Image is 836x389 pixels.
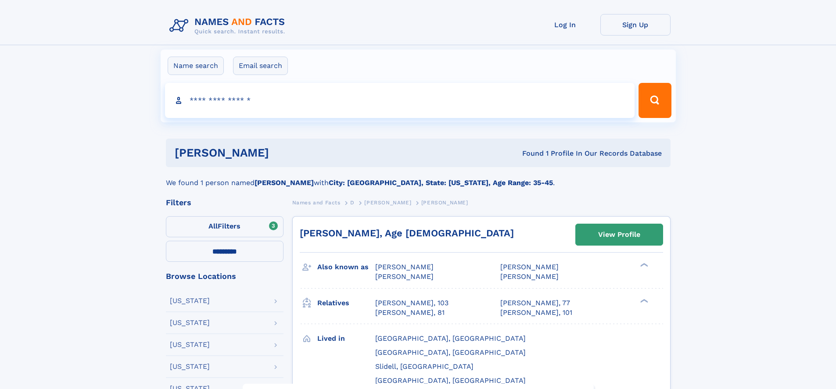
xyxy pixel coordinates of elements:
[375,308,445,318] a: [PERSON_NAME], 81
[395,149,662,158] div: Found 1 Profile In Our Records Database
[317,331,375,346] h3: Lived in
[170,363,210,370] div: [US_STATE]
[375,376,526,385] span: [GEOGRAPHIC_DATA], [GEOGRAPHIC_DATA]
[170,297,210,304] div: [US_STATE]
[500,272,559,281] span: [PERSON_NAME]
[233,57,288,75] label: Email search
[375,334,526,343] span: [GEOGRAPHIC_DATA], [GEOGRAPHIC_DATA]
[168,57,224,75] label: Name search
[375,348,526,357] span: [GEOGRAPHIC_DATA], [GEOGRAPHIC_DATA]
[166,272,283,280] div: Browse Locations
[329,178,553,187] b: City: [GEOGRAPHIC_DATA], State: [US_STATE], Age Range: 35-45
[421,200,468,206] span: [PERSON_NAME]
[500,298,570,308] a: [PERSON_NAME], 77
[292,197,341,208] a: Names and Facts
[317,260,375,275] h3: Also known as
[317,296,375,310] h3: Relatives
[576,224,663,245] a: View Profile
[500,263,559,271] span: [PERSON_NAME]
[375,362,474,371] span: Slidell, [GEOGRAPHIC_DATA]
[598,225,640,245] div: View Profile
[170,319,210,326] div: [US_STATE]
[500,308,572,318] a: [PERSON_NAME], 101
[364,197,411,208] a: [PERSON_NAME]
[530,14,600,36] a: Log In
[166,14,292,38] img: Logo Names and Facts
[600,14,671,36] a: Sign Up
[375,263,434,271] span: [PERSON_NAME]
[170,341,210,348] div: [US_STATE]
[639,83,671,118] button: Search Button
[165,83,635,118] input: search input
[300,228,514,239] a: [PERSON_NAME], Age [DEMOGRAPHIC_DATA]
[166,216,283,237] label: Filters
[350,200,355,206] span: D
[638,262,649,268] div: ❯
[166,199,283,207] div: Filters
[175,147,396,158] h1: [PERSON_NAME]
[208,222,218,230] span: All
[375,298,448,308] a: [PERSON_NAME], 103
[638,298,649,303] div: ❯
[255,178,314,187] b: [PERSON_NAME]
[375,272,434,281] span: [PERSON_NAME]
[364,200,411,206] span: [PERSON_NAME]
[166,167,671,188] div: We found 1 person named with .
[350,197,355,208] a: D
